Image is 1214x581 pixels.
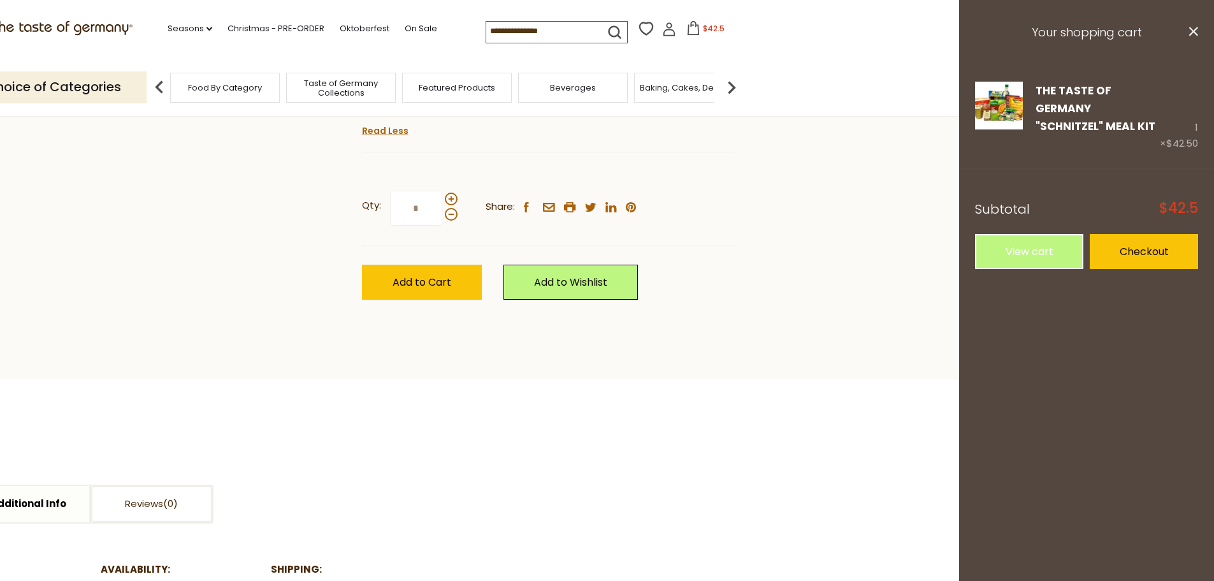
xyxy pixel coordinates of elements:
a: Food By Category [188,83,262,92]
div: 1 × [1160,82,1198,152]
a: The Taste of Germany "Schnitzel" Meal Kit [1036,83,1155,135]
a: Add to Wishlist [503,265,638,300]
dt: Shipping: [271,562,433,578]
span: Add to Cart [393,275,451,290]
img: The Taste of Germany "Schnitzel" Meal Kit [975,82,1023,129]
a: Featured Products [419,83,495,92]
a: Baking, Cakes, Desserts [640,83,739,92]
a: Checkout [1090,234,1198,269]
a: Oktoberfest [340,22,389,36]
span: Subtotal [975,200,1030,218]
a: Seasons [168,22,212,36]
img: previous arrow [147,75,172,100]
span: Share: [486,199,515,215]
button: $42.5 [679,21,733,40]
a: Beverages [550,83,596,92]
a: The Taste of Germany "Schnitzel" Meal Kit [975,82,1023,152]
a: Christmas - PRE-ORDER [228,22,324,36]
a: View cart [975,234,1083,269]
img: next arrow [719,75,744,100]
a: Reviews [91,486,212,522]
dt: Availability: [101,562,263,578]
strong: Qty: [362,198,381,214]
span: $42.5 [1159,202,1198,216]
input: Qty: [390,191,442,226]
a: Read Less [362,124,408,137]
a: Taste of Germany Collections [290,78,392,98]
button: Add to Cart [362,265,482,300]
span: $42.5 [703,23,725,34]
span: $42.50 [1166,136,1198,150]
a: On Sale [405,22,437,36]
